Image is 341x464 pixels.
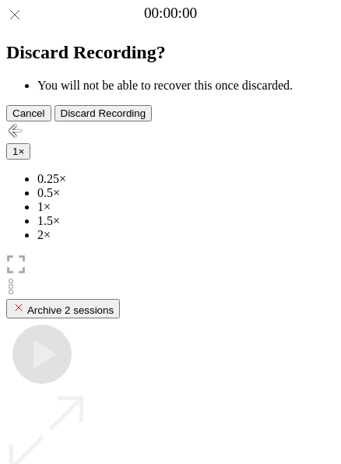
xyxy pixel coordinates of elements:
button: Cancel [6,105,51,121]
li: 0.25× [37,172,335,186]
li: You will not be able to recover this once discarded. [37,79,335,93]
li: 1.5× [37,214,335,228]
button: Discard Recording [54,105,153,121]
a: 00:00:00 [144,5,197,22]
div: Archive 2 sessions [12,301,114,316]
li: 0.5× [37,186,335,200]
h2: Discard Recording? [6,42,335,63]
span: 1 [12,146,18,157]
li: 2× [37,228,335,242]
button: Archive 2 sessions [6,299,120,318]
button: 1× [6,143,30,160]
li: 1× [37,200,335,214]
